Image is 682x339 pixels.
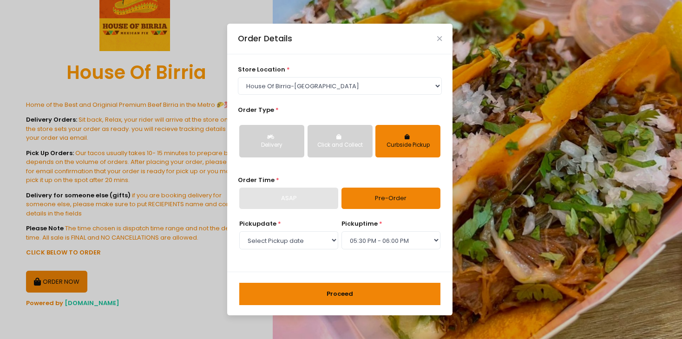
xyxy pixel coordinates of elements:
[238,176,275,184] span: Order Time
[238,105,274,114] span: Order Type
[238,33,292,45] div: Order Details
[238,65,285,74] span: store location
[246,141,298,150] div: Delivery
[239,219,276,228] span: Pickup date
[308,125,373,157] button: Click and Collect
[437,36,442,41] button: Close
[239,283,440,305] button: Proceed
[341,188,440,209] a: Pre-Order
[239,125,304,157] button: Delivery
[341,219,378,228] span: pickup time
[375,125,440,157] button: Curbside Pickup
[382,141,434,150] div: Curbside Pickup
[314,141,366,150] div: Click and Collect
